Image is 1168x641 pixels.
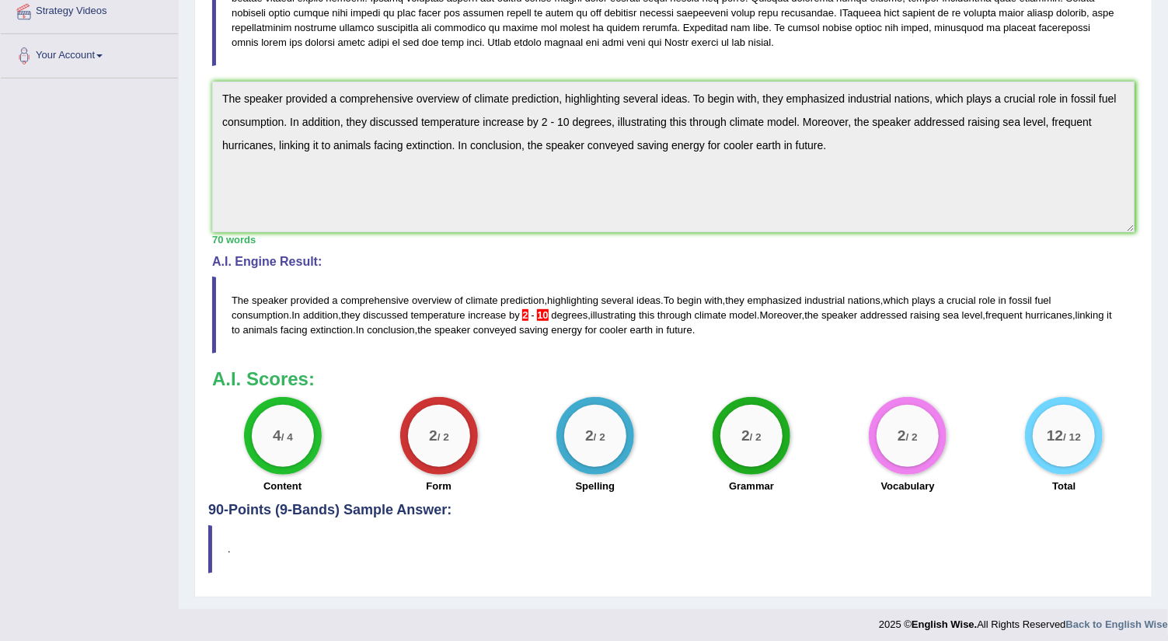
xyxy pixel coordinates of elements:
span: temperature [411,309,465,321]
span: sea [943,309,959,321]
span: ideas [636,294,661,306]
span: increase [468,309,506,321]
span: they [725,294,744,306]
big: 4 [273,427,281,444]
span: earth [630,324,654,336]
span: To [664,294,675,306]
a: Back to English Wise [1066,618,1168,630]
span: fossil [1009,294,1033,306]
span: emphasized [748,294,802,306]
span: crucial [947,294,976,306]
span: degrees [551,309,587,321]
span: speaker [821,309,857,321]
span: addition [303,309,339,321]
span: linking [1076,309,1104,321]
span: industrial [804,294,845,306]
span: in [999,294,1006,306]
span: the [804,309,818,321]
a: Your Account [1,34,178,73]
span: to [232,324,240,336]
span: model [730,309,757,321]
span: they [341,309,361,321]
span: a [332,294,337,306]
span: The [232,294,249,306]
big: 2 [898,427,906,444]
span: speaker [252,294,288,306]
span: plays [912,294,935,306]
span: a [938,294,943,306]
span: this [639,309,654,321]
label: Form [426,479,452,493]
b: A.I. Scores: [212,368,315,389]
span: future [667,324,692,336]
span: cooler [600,324,627,336]
strong: English Wise. [912,618,977,630]
small: / 2 [438,432,449,444]
span: facing [281,324,308,336]
span: climate [465,294,497,306]
span: Moreover [760,309,802,321]
span: conclusion [367,324,414,336]
span: begin [677,294,702,306]
span: frequent [985,309,1023,321]
div: 2025 © All Rights Reserved [879,609,1168,632]
span: saving [519,324,549,336]
span: extinction [310,324,353,336]
span: which [884,294,909,306]
span: highlighting [547,294,598,306]
big: 2 [741,427,750,444]
small: / 12 [1064,432,1082,444]
span: in [656,324,664,336]
label: Vocabulary [881,479,935,493]
span: discussed [363,309,408,321]
span: conveyed [473,324,517,336]
span: animals [242,324,277,336]
span: consumption [232,309,289,321]
span: it [1107,309,1112,321]
div: 70 words [212,232,1135,247]
label: Content [263,479,302,493]
span: energy [551,324,582,336]
small: / 4 [281,432,292,444]
span: fuel [1035,294,1051,306]
span: speaker [434,324,470,336]
span: by [509,309,520,321]
label: Grammar [729,479,774,493]
span: level [962,309,983,321]
span: Consider using an n-dash (half dash), if you want to indicate numerical ranges or time ranges. (d... [537,309,548,321]
blockquote: , . , , . , , . , , , . , . [212,277,1135,354]
small: / 2 [594,432,605,444]
span: hurricanes [1026,309,1073,321]
span: Consider using an n-dash (half dash), if you want to indicate numerical ranges or time ranges. (d... [522,309,528,321]
span: with [705,294,723,306]
span: role [979,294,996,306]
span: comprehensive [340,294,409,306]
label: Total [1052,479,1076,493]
span: through [657,309,692,321]
big: 12 [1047,427,1063,444]
span: provided [291,294,329,306]
span: Consider using an n-dash (half dash), if you want to indicate numerical ranges or time ranges. (d... [528,309,532,321]
big: 2 [429,427,438,444]
span: several [601,294,634,306]
span: overview [412,294,452,306]
span: nations [848,294,880,306]
span: In [356,324,364,336]
span: illustrating [591,309,636,321]
span: the [417,324,431,336]
span: raising [910,309,940,321]
h4: A.I. Engine Result: [212,255,1135,269]
small: / 2 [906,432,918,444]
big: 2 [585,427,594,444]
span: for [585,324,597,336]
label: Spelling [576,479,615,493]
span: Consider using an n-dash (half dash), if you want to indicate numerical ranges or time ranges. (d... [535,309,538,321]
span: climate [695,309,727,321]
span: prediction [500,294,544,306]
span: Consider using an n-dash (half dash), if you want to indicate numerical ranges or time ranges. (d... [531,309,534,321]
span: of [455,294,463,306]
blockquote: . [208,525,1138,573]
textarea: To enrich screen reader interactions, please activate Accessibility in Grammarly extension settings [212,82,1135,232]
span: In [291,309,300,321]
